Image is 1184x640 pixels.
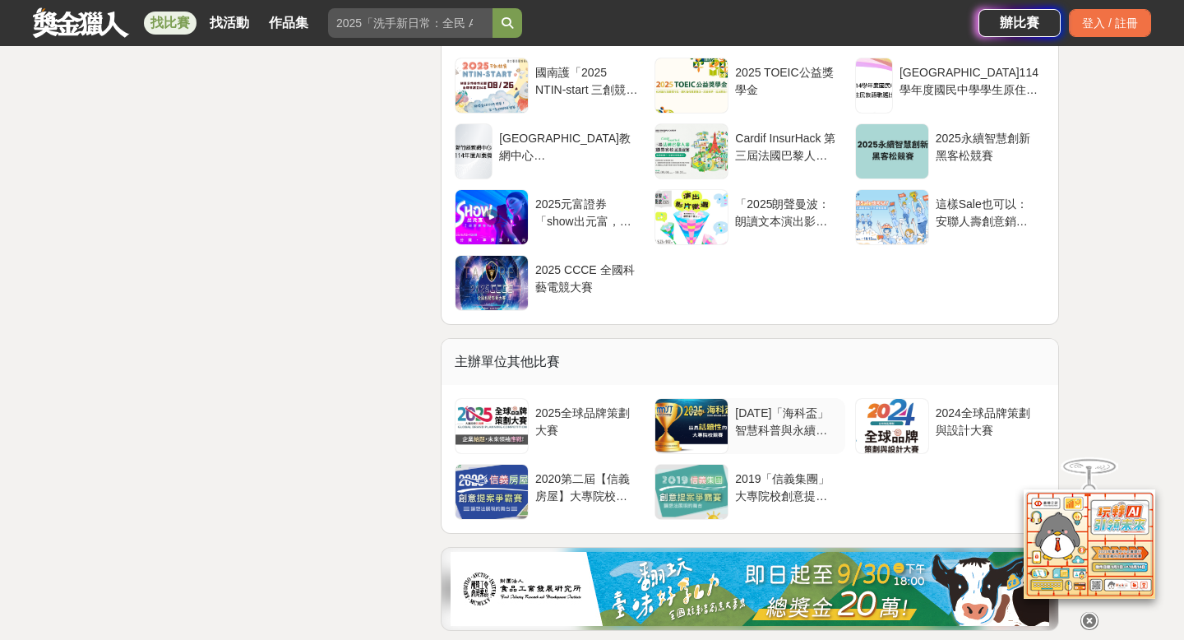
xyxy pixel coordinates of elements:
a: [GEOGRAPHIC_DATA]教網中心 [GEOGRAPHIC_DATA]114年度AI素養爭霸賽 [455,123,645,179]
input: 2025「洗手新日常：全民 ALL IN」洗手歌全台徵選 [328,8,493,38]
img: d2146d9a-e6f6-4337-9592-8cefde37ba6b.png [1024,489,1155,599]
div: 2025元富證券「show出元富，理財更有Fu！」影音競賽活動 [535,196,638,227]
div: Cardif InsurHack 第三屆法國巴黎人壽校園黑客松商業競賽 [735,130,838,161]
div: 「2025朗聲曼波：朗讀文本演出影片」徵選辦法 [735,196,838,227]
div: 登入 / 註冊 [1069,9,1151,37]
a: 作品集 [262,12,315,35]
div: 這樣Sale也可以： 安聯人壽創意銷售法募集 [936,196,1038,227]
a: 2025全球品牌策劃大賽 [455,398,645,454]
a: [GEOGRAPHIC_DATA]114學年度國民中學學生原住民族語歌謠比賽 [855,58,1045,114]
a: 2025元富證券「show出元富，理財更有Fu！」影音競賽活動 [455,189,645,245]
div: 2025全球品牌策劃大賽 [535,405,638,436]
div: [DATE]「海科盃」智慧科普與永續品牌行銷競賽 [735,405,838,436]
a: 找比賽 [144,12,197,35]
div: 2025永續智慧創新黑客松競賽 [936,130,1038,161]
div: [GEOGRAPHIC_DATA]114學年度國民中學學生原住民族語歌謠比賽 [900,64,1038,95]
a: 2019「信義集團」大專院校創意提案爭霸賽 [654,464,844,520]
a: [DATE]「海科盃」智慧科普與永續品牌行銷競賽 [654,398,844,454]
a: 2025 TOEIC公益獎學金 [654,58,844,114]
a: 這樣Sale也可以： 安聯人壽創意銷售法募集 [855,189,1045,245]
a: 2024全球品牌策劃與設計大賽 [855,398,1045,454]
div: [GEOGRAPHIC_DATA]教網中心 [GEOGRAPHIC_DATA]114年度AI素養爭霸賽 [499,130,638,161]
div: 2024全球品牌策劃與設計大賽 [936,405,1038,436]
div: 2020第二屆【信義房屋】大專院校創意提案爭霸賽 [535,471,638,502]
a: 2025 CCCE 全國科藝電競大賽 [455,255,645,311]
a: Cardif InsurHack 第三屆法國巴黎人壽校園黑客松商業競賽 [654,123,844,179]
div: 2025 TOEIC公益獎學金 [735,64,838,95]
a: 辦比賽 [978,9,1061,37]
a: 找活動 [203,12,256,35]
div: 主辦單位其他比賽 [442,339,1058,385]
div: 2025 CCCE 全國科藝電競大賽 [535,262,638,293]
a: 「2025朗聲曼波：朗讀文本演出影片」徵選辦法 [654,189,844,245]
div: 2019「信義集團」大專院校創意提案爭霸賽 [735,471,838,502]
a: 國南護「2025 NTIN-start 三創競賽」 [455,58,645,114]
img: e6dbf9e7-1170-4b32-9b88-12c24a1657ac.jpg [451,552,1049,626]
div: 國南護「2025 NTIN-start 三創競賽」 [535,64,638,95]
a: 2020第二屆【信義房屋】大專院校創意提案爭霸賽 [455,464,645,520]
a: 2025永續智慧創新黑客松競賽 [855,123,1045,179]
